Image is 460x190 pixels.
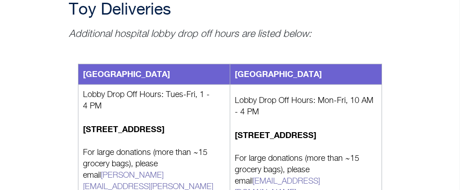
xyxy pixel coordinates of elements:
[235,69,322,79] strong: [GEOGRAPHIC_DATA]
[69,29,311,39] em: Additional hospital lobby drop off hours are listed below:
[235,95,377,118] p: Lobby Drop Off Hours: Mon-Fri, 10 AM - 4 PM
[69,1,391,19] h2: Toy Deliveries
[83,69,170,79] strong: [GEOGRAPHIC_DATA]
[83,89,225,112] p: Lobby Drop Off Hours: Tues-Fri, 1 - 4 PM
[83,124,165,134] strong: [STREET_ADDRESS]
[235,130,316,140] strong: [STREET_ADDRESS]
